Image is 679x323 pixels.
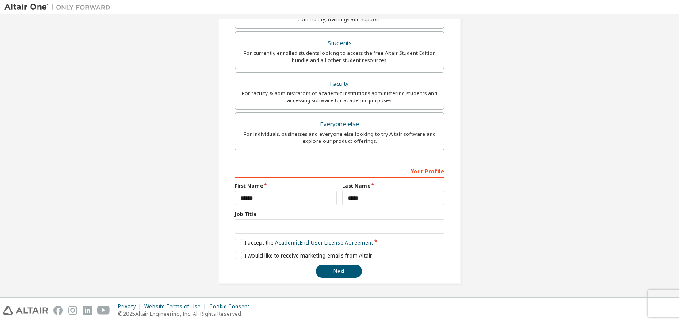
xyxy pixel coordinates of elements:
div: For currently enrolled students looking to access the free Altair Student Edition bundle and all ... [240,50,439,64]
div: Cookie Consent [209,303,255,310]
div: Faculty [240,78,439,90]
div: Everyone else [240,118,439,131]
label: I accept the [235,239,373,246]
div: For faculty & administrators of academic institutions administering students and accessing softwa... [240,90,439,104]
img: linkedin.svg [83,306,92,315]
div: Privacy [118,303,144,310]
label: Last Name [342,182,444,189]
div: For individuals, businesses and everyone else looking to try Altair software and explore our prod... [240,131,439,145]
label: Job Title [235,211,444,218]
img: youtube.svg [97,306,110,315]
div: Your Profile [235,164,444,178]
img: Altair One [4,3,115,12]
label: First Name [235,182,337,189]
button: Next [316,265,362,278]
div: Website Terms of Use [144,303,209,310]
p: © 2025 Altair Engineering, Inc. All Rights Reserved. [118,310,255,318]
div: Students [240,37,439,50]
img: altair_logo.svg [3,306,48,315]
img: instagram.svg [68,306,77,315]
a: Academic End-User License Agreement [275,239,373,246]
label: I would like to receive marketing emails from Altair [235,252,372,259]
img: facebook.svg [53,306,63,315]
